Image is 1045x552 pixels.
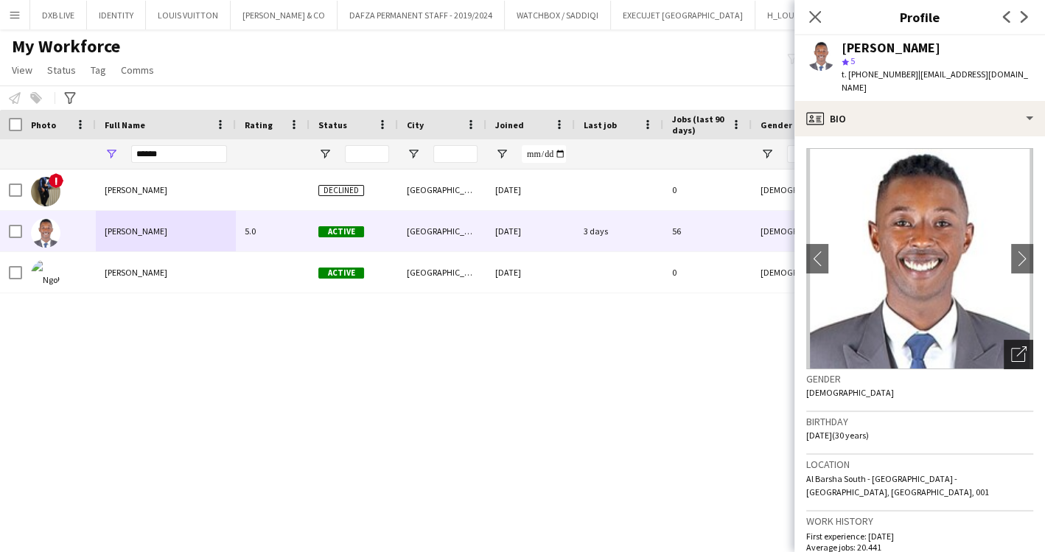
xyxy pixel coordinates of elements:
[105,267,167,278] span: [PERSON_NAME]
[842,69,1028,93] span: | [EMAIL_ADDRESS][DOMAIN_NAME]
[663,211,752,251] div: 56
[806,415,1033,428] h3: Birthday
[398,211,486,251] div: [GEOGRAPHIC_DATA]
[245,119,273,130] span: Rating
[806,430,869,441] span: [DATE] (30 years)
[338,1,505,29] button: DAFZA PERMANENT STAFF - 2019/2024
[761,119,792,130] span: Gender
[575,211,663,251] div: 3 days
[231,1,338,29] button: [PERSON_NAME] & CO
[85,60,112,80] a: Tag
[672,113,725,136] span: Jobs (last 90 days)
[761,147,774,161] button: Open Filter Menu
[61,89,79,107] app-action-btn: Advanced filters
[121,63,154,77] span: Comms
[105,147,118,161] button: Open Filter Menu
[31,119,56,130] span: Photo
[806,531,1033,542] p: First experience: [DATE]
[407,147,420,161] button: Open Filter Menu
[91,63,106,77] span: Tag
[755,1,850,29] button: H_LOUIS VUITTON
[87,1,146,29] button: IDENTITY
[318,226,364,237] span: Active
[47,63,76,77] span: Status
[611,1,755,29] button: EXECUJET [GEOGRAPHIC_DATA]
[752,211,825,251] div: [DEMOGRAPHIC_DATA]
[522,145,566,163] input: Joined Filter Input
[41,60,82,80] a: Status
[30,1,87,29] button: DXB LIVE
[345,145,389,163] input: Status Filter Input
[486,170,575,210] div: [DATE]
[6,60,38,80] a: View
[398,170,486,210] div: [GEOGRAPHIC_DATA]
[505,1,611,29] button: WATCHBOX / SADDIQI
[806,387,894,398] span: [DEMOGRAPHIC_DATA]
[806,148,1033,369] img: Crew avatar or photo
[318,268,364,279] span: Active
[794,7,1045,27] h3: Profile
[105,119,145,130] span: Full Name
[495,119,524,130] span: Joined
[752,170,825,210] div: [DEMOGRAPHIC_DATA]
[663,170,752,210] div: 0
[105,184,167,195] span: [PERSON_NAME]
[31,218,60,248] img: Cedric Gituku
[806,372,1033,385] h3: Gender
[318,185,364,196] span: Declined
[12,63,32,77] span: View
[318,119,347,130] span: Status
[787,145,817,163] input: Gender Filter Input
[146,1,231,29] button: LOUIS VUITTON
[806,473,989,497] span: Al Barsha South - [GEOGRAPHIC_DATA] - [GEOGRAPHIC_DATA], [GEOGRAPHIC_DATA], 001
[794,101,1045,136] div: Bio
[318,147,332,161] button: Open Filter Menu
[12,35,120,57] span: My Workforce
[842,41,940,55] div: [PERSON_NAME]
[806,514,1033,528] h3: Work history
[236,211,310,251] div: 5.0
[407,119,424,130] span: City
[398,252,486,293] div: [GEOGRAPHIC_DATA]
[752,252,825,293] div: [DEMOGRAPHIC_DATA]
[663,252,752,293] div: 0
[486,211,575,251] div: [DATE]
[49,173,63,188] span: !
[105,226,167,237] span: [PERSON_NAME]
[433,145,478,163] input: City Filter Input
[806,458,1033,471] h3: Location
[31,259,60,289] img: Ngoh Tsozue Amald Cedric
[131,145,227,163] input: Full Name Filter Input
[115,60,160,80] a: Comms
[495,147,508,161] button: Open Filter Menu
[486,252,575,293] div: [DATE]
[31,177,60,206] img: Amald cedric Ngoh tsozue
[1004,340,1033,369] div: Open photos pop-in
[842,69,918,80] span: t. [PHONE_NUMBER]
[850,55,855,66] span: 5
[584,119,617,130] span: Last job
